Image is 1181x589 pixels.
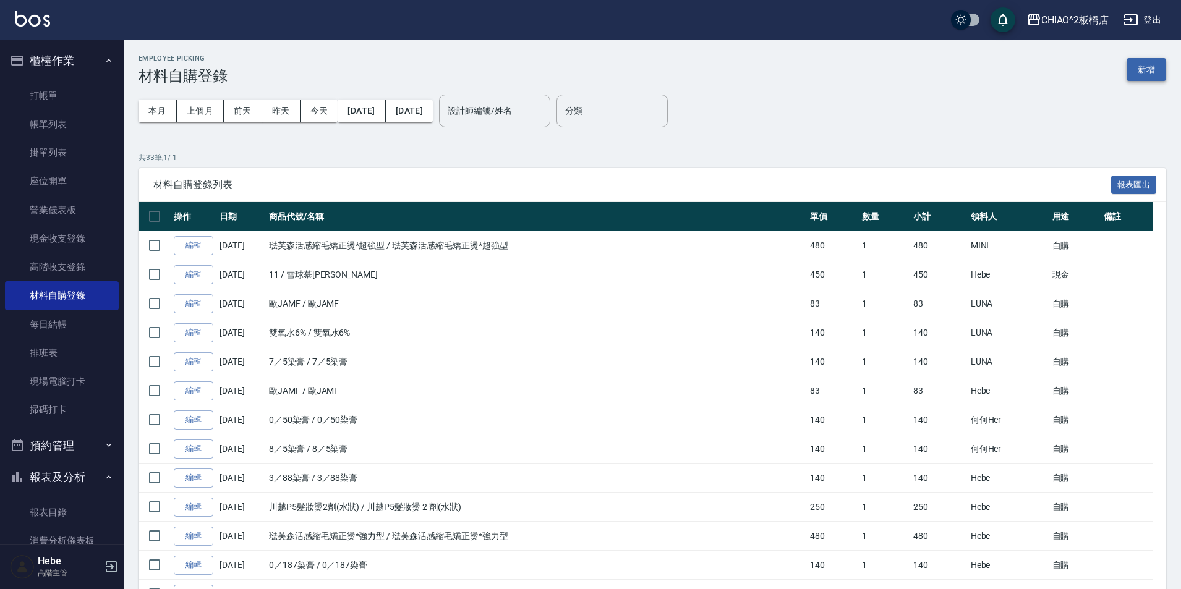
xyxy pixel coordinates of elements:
[338,100,385,122] button: [DATE]
[266,405,807,434] td: 0／50染膏 / 0／50染膏
[174,236,213,255] a: 編輯
[807,318,859,347] td: 140
[5,138,119,167] a: 掛單列表
[1049,434,1101,464] td: 自購
[1049,202,1101,231] th: 用途
[174,352,213,371] a: 編輯
[5,461,119,493] button: 報表及分析
[910,522,967,551] td: 480
[807,493,859,522] td: 250
[910,493,967,522] td: 250
[266,376,807,405] td: 歐JAMF / 歐JAMF
[5,44,119,77] button: 櫃檯作業
[216,376,266,405] td: [DATE]
[1049,522,1101,551] td: 自購
[807,464,859,493] td: 140
[266,289,807,318] td: 歐JAMF / 歐JAMF
[968,551,1049,580] td: Hebe
[910,260,967,289] td: 450
[174,294,213,313] a: 編輯
[174,381,213,400] a: 編輯
[5,310,119,339] a: 每日結帳
[174,265,213,284] a: 編輯
[1111,176,1157,195] button: 報表匯出
[139,54,228,62] h2: Employee Picking
[5,167,119,195] a: 座位開單
[968,318,1049,347] td: LUNA
[807,347,859,376] td: 140
[266,464,807,493] td: 3／88染膏 / 3／88染膏
[266,347,807,376] td: 7／5染膏 / 7／5染膏
[5,498,119,527] a: 報表目錄
[1049,260,1101,289] td: 現金
[266,493,807,522] td: 川越P5髮妝燙2劑(水狀) / 川越P5髮妝燙 2 劑(水狀)
[991,7,1015,32] button: save
[174,439,213,459] a: 編輯
[266,318,807,347] td: 雙氧水6% / 雙氧水6%
[38,555,101,567] h5: Hebe
[1119,9,1166,32] button: 登出
[266,434,807,464] td: 8／5染膏 / 8／5染膏
[174,556,213,575] a: 編輯
[216,405,266,434] td: [DATE]
[216,434,266,464] td: [DATE]
[859,202,911,231] th: 數量
[1049,551,1101,580] td: 自購
[216,347,266,376] td: [DATE]
[859,493,911,522] td: 1
[5,281,119,310] a: 材料自購登錄
[174,323,213,342] a: 編輯
[10,554,35,579] img: Person
[216,493,266,522] td: [DATE]
[216,202,266,231] th: 日期
[910,202,967,231] th: 小計
[910,551,967,580] td: 140
[807,405,859,434] td: 140
[177,100,224,122] button: 上個月
[859,434,911,464] td: 1
[224,100,262,122] button: 前天
[1127,58,1166,81] button: 新增
[5,253,119,281] a: 高階收支登錄
[910,289,967,318] td: 83
[5,430,119,462] button: 預約管理
[1049,318,1101,347] td: 自購
[910,347,967,376] td: 140
[859,464,911,493] td: 1
[216,260,266,289] td: [DATE]
[1111,178,1157,190] a: 報表匯出
[266,202,807,231] th: 商品代號/名稱
[174,527,213,546] a: 編輯
[174,468,213,488] a: 編輯
[910,376,967,405] td: 83
[859,289,911,318] td: 1
[968,376,1049,405] td: Hebe
[216,551,266,580] td: [DATE]
[5,196,119,224] a: 營業儀表板
[1049,231,1101,260] td: 自購
[859,260,911,289] td: 1
[910,318,967,347] td: 140
[5,82,119,110] a: 打帳單
[139,100,177,122] button: 本月
[807,231,859,260] td: 480
[1049,376,1101,405] td: 自購
[1049,464,1101,493] td: 自購
[807,260,859,289] td: 450
[216,522,266,551] td: [DATE]
[266,260,807,289] td: 11 / 雪球慕[PERSON_NAME]
[1021,7,1114,33] button: CHIAO^2板橋店
[153,179,1111,191] span: 材料自購登錄列表
[5,396,119,424] a: 掃碼打卡
[174,498,213,517] a: 編輯
[1049,347,1101,376] td: 自購
[266,231,807,260] td: 琺芙森活感縮毛矯正燙*超強型 / 琺芙森活感縮毛矯正燙*超強型
[1041,12,1109,28] div: CHIAO^2板橋店
[859,347,911,376] td: 1
[968,202,1049,231] th: 領料人
[910,231,967,260] td: 480
[968,434,1049,464] td: 何何Her
[266,551,807,580] td: 0／187染膏 / 0／187染膏
[968,405,1049,434] td: 何何Her
[5,339,119,367] a: 排班表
